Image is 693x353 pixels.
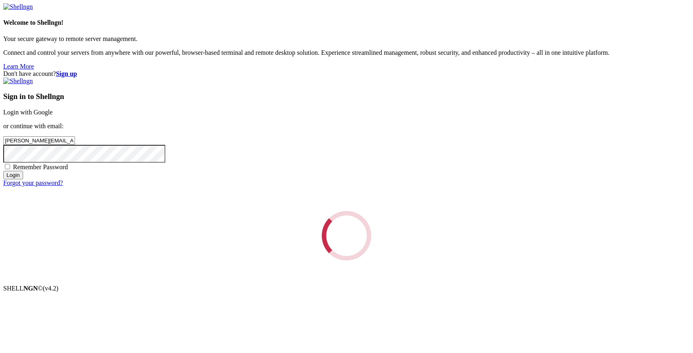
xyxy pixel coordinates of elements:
p: Connect and control your servers from anywhere with our powerful, browser-based terminal and remo... [3,49,690,56]
a: Sign up [56,70,77,77]
img: Shellngn [3,77,33,85]
span: 4.2.0 [43,285,59,292]
p: Your secure gateway to remote server management. [3,35,690,43]
a: Learn More [3,63,34,70]
span: SHELL © [3,285,58,292]
input: Login [3,171,23,179]
a: Forgot your password? [3,179,63,186]
div: Loading... [322,211,371,260]
div: Don't have account? [3,70,690,77]
h3: Sign in to Shellngn [3,92,690,101]
p: or continue with email: [3,123,690,130]
b: NGN [24,285,38,292]
img: Shellngn [3,3,33,11]
h4: Welcome to Shellngn! [3,19,690,26]
input: Email address [3,136,75,145]
span: Remember Password [13,164,68,170]
input: Remember Password [5,164,10,169]
a: Login with Google [3,109,53,116]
